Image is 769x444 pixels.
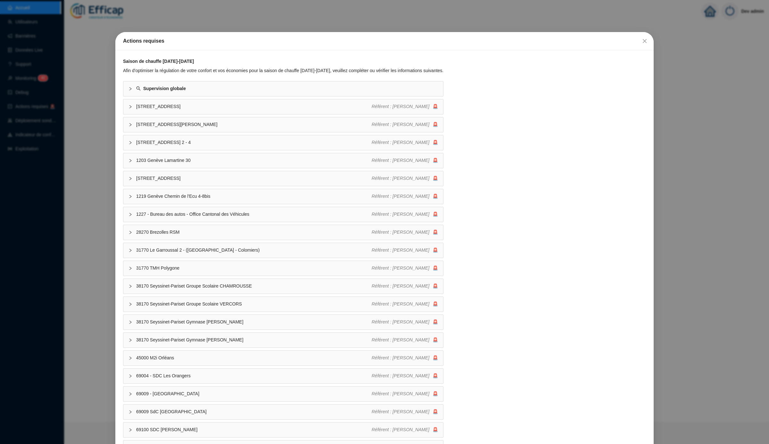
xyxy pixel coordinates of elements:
[372,337,430,342] span: Référent : [PERSON_NAME]
[123,297,443,312] div: 38170 Seyssinet-Pariset Groupe Scolaire VERCORSRéférent : [PERSON_NAME]🚨
[123,315,443,330] div: 38170 Seyssinet-Pariset Gymnase [PERSON_NAME]Référent : [PERSON_NAME]🚨
[372,104,430,109] span: Référent : [PERSON_NAME]
[372,265,430,271] span: Référent : [PERSON_NAME]
[136,247,372,254] span: 31770 Le Garroussal 2 - ([GEOGRAPHIC_DATA] - Colomiers)
[372,373,438,379] div: 🚨
[372,301,430,306] span: Référent : [PERSON_NAME]
[372,337,438,343] div: 🚨
[372,157,438,164] div: 🚨
[136,426,372,433] span: 69100 SDC [PERSON_NAME]
[123,189,443,204] div: 1219 Genève Chemin de l'Ecu 4-8bisRéférent : [PERSON_NAME]🚨
[123,59,194,64] strong: Saison de chauffe [DATE]-[DATE]
[136,175,372,182] span: [STREET_ADDRESS]
[123,243,443,258] div: 31770 Le Garroussal 2 - ([GEOGRAPHIC_DATA] - Colomiers)Référent : [PERSON_NAME]🚨
[128,105,132,109] span: collapsed
[136,193,372,200] span: 1219 Genève Chemin de l'Ecu 4-8bis
[136,157,372,164] span: 1203 Genève Lamartine 30
[123,117,443,132] div: [STREET_ADDRESS][PERSON_NAME]Référent : [PERSON_NAME]🚨
[372,193,438,200] div: 🚨
[372,230,430,235] span: Référent : [PERSON_NAME]
[128,410,132,414] span: collapsed
[123,387,443,401] div: 69009 - [GEOGRAPHIC_DATA]Référent : [PERSON_NAME]🚨
[123,405,443,419] div: 69009 SdC [GEOGRAPHIC_DATA]Référent : [PERSON_NAME]🚨
[372,247,430,253] span: Référent : [PERSON_NAME]
[123,207,443,222] div: 1227 - Bureau des autos - Office Cantonal des VéhiculesRéférent : [PERSON_NAME]🚨
[123,261,443,276] div: 31770 TMH PolygoneRéférent : [PERSON_NAME]🚨
[136,86,141,91] span: search
[123,153,443,168] div: 1203 Genève Lamartine 30Référent : [PERSON_NAME]🚨
[372,103,438,110] div: 🚨
[128,195,132,198] span: collapsed
[123,67,443,74] div: Afin d'optimiser la régulation de votre confort et vos économies pour la saison de chauffe [DATE]...
[123,135,443,150] div: [STREET_ADDRESS] 2 - 4Référent : [PERSON_NAME]🚨
[372,158,430,163] span: Référent : [PERSON_NAME]
[372,139,438,146] div: 🚨
[136,229,372,236] span: 28270 Brezolles RSM
[372,319,430,324] span: Référent : [PERSON_NAME]
[128,374,132,378] span: collapsed
[123,279,443,294] div: 38170 Seyssinet-Pariset Groupe Scolaire CHAMROUSSERéférent : [PERSON_NAME]🚨
[128,248,132,252] span: collapsed
[372,319,438,325] div: 🚨
[372,373,430,378] span: Référent : [PERSON_NAME]
[372,355,438,361] div: 🚨
[372,390,438,397] div: 🚨
[372,427,430,432] span: Référent : [PERSON_NAME]
[372,408,438,415] div: 🚨
[372,283,438,289] div: 🚨
[136,390,372,397] span: 69009 - [GEOGRAPHIC_DATA]
[136,355,372,361] span: 45000 M2i Orléans
[128,320,132,324] span: collapsed
[640,36,650,46] button: Close
[372,212,430,217] span: Référent : [PERSON_NAME]
[128,159,132,163] span: collapsed
[123,225,443,240] div: 28270 Brezolles RSMRéférent : [PERSON_NAME]🚨
[128,177,132,180] span: collapsed
[123,99,443,114] div: [STREET_ADDRESS]Référent : [PERSON_NAME]🚨
[136,103,372,110] span: [STREET_ADDRESS]
[128,230,132,234] span: collapsed
[128,428,132,432] span: collapsed
[372,140,430,145] span: Référent : [PERSON_NAME]
[128,123,132,127] span: collapsed
[372,409,430,414] span: Référent : [PERSON_NAME]
[123,351,443,365] div: 45000 M2i OrléansRéférent : [PERSON_NAME]🚨
[372,283,430,289] span: Référent : [PERSON_NAME]
[372,122,430,127] span: Référent : [PERSON_NAME]
[372,355,430,360] span: Référent : [PERSON_NAME]
[372,247,438,254] div: 🚨
[136,211,372,218] span: 1227 - Bureau des autos - Office Cantonal des Véhicules
[372,301,438,307] div: 🚨
[372,176,430,181] span: Référent : [PERSON_NAME]
[642,38,647,44] span: close
[128,356,132,360] span: collapsed
[128,213,132,216] span: collapsed
[372,391,430,396] span: Référent : [PERSON_NAME]
[136,337,372,343] span: 38170 Seyssinet-Pariset Gymnase [PERSON_NAME]
[372,211,438,218] div: 🚨
[123,171,443,186] div: [STREET_ADDRESS]Référent : [PERSON_NAME]🚨
[640,38,650,44] span: Fermer
[372,426,438,433] div: 🚨
[136,319,372,325] span: 38170 Seyssinet-Pariset Gymnase [PERSON_NAME]
[372,265,438,272] div: 🚨
[128,266,132,270] span: collapsed
[136,121,372,128] span: [STREET_ADDRESS][PERSON_NAME]
[372,121,438,128] div: 🚨
[128,302,132,306] span: collapsed
[123,333,443,348] div: 38170 Seyssinet-Pariset Gymnase [PERSON_NAME]Référent : [PERSON_NAME]🚨
[123,423,443,437] div: 69100 SDC [PERSON_NAME]Référent : [PERSON_NAME]🚨
[136,265,372,272] span: 31770 TMH Polygone
[128,284,132,288] span: collapsed
[123,81,443,96] div: Supervision globale
[136,301,372,307] span: 38170 Seyssinet-Pariset Groupe Scolaire VERCORS
[123,369,443,383] div: 69004 - SDC Les OrangersRéférent : [PERSON_NAME]🚨
[143,86,186,91] strong: Supervision globale
[123,37,646,45] div: Actions requises
[128,141,132,145] span: collapsed
[136,139,372,146] span: [STREET_ADDRESS] 2 - 4
[372,175,438,182] div: 🚨
[136,283,372,289] span: 38170 Seyssinet-Pariset Groupe Scolaire CHAMROUSSE
[136,408,372,415] span: 69009 SdC [GEOGRAPHIC_DATA]
[128,87,132,91] span: collapsed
